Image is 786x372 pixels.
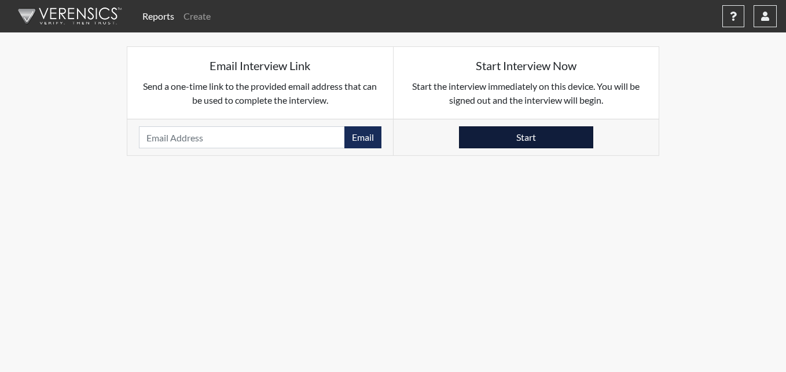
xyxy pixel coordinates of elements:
[139,79,381,107] p: Send a one-time link to the provided email address that can be used to complete the interview.
[139,59,381,72] h5: Email Interview Link
[344,126,381,148] button: Email
[138,5,179,28] a: Reports
[405,59,648,72] h5: Start Interview Now
[459,126,593,148] button: Start
[405,79,648,107] p: Start the interview immediately on this device. You will be signed out and the interview will begin.
[139,126,345,148] input: Email Address
[179,5,215,28] a: Create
